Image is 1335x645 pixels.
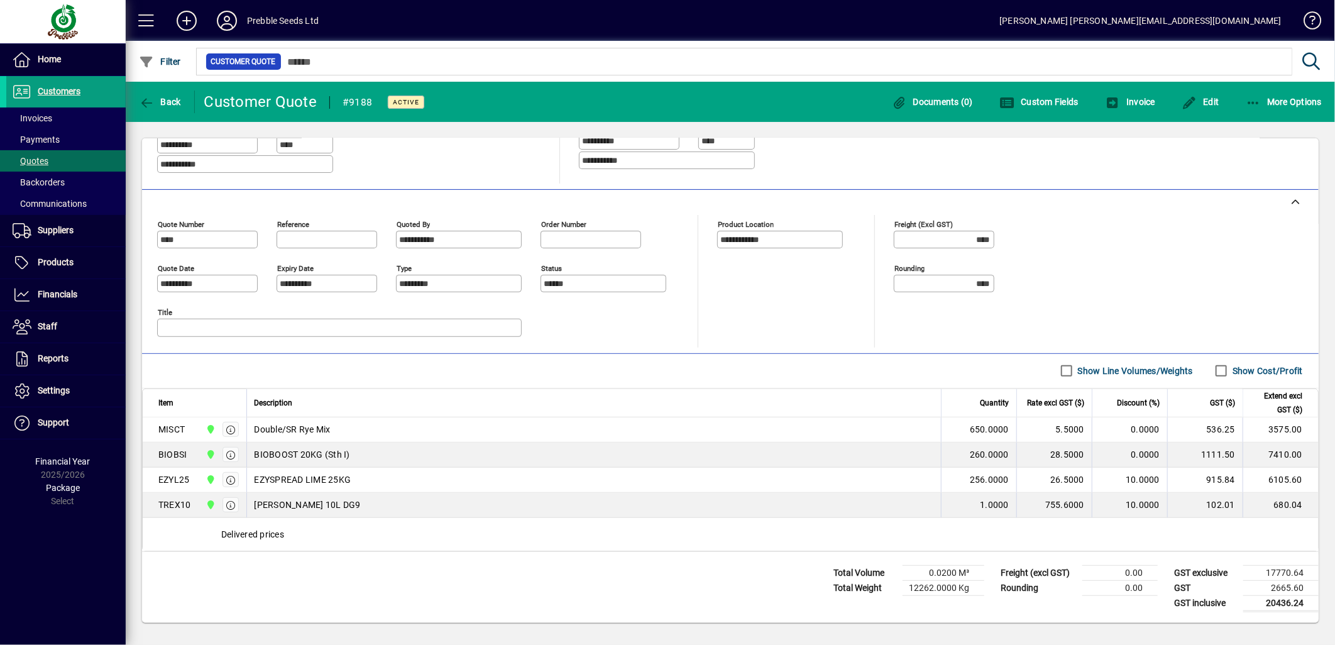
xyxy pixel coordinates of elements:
[1092,417,1167,443] td: 0.0000
[827,565,903,580] td: Total Volume
[1082,580,1158,595] td: 0.00
[1243,91,1326,113] button: More Options
[6,107,126,129] a: Invoices
[38,417,69,427] span: Support
[1092,493,1167,518] td: 10.0000
[46,483,80,493] span: Package
[1178,91,1222,113] button: Edit
[38,289,77,299] span: Financials
[1243,417,1318,443] td: 3575.00
[143,518,1318,551] div: Delivered prices
[1243,580,1319,595] td: 2665.60
[136,50,184,73] button: Filter
[6,375,126,407] a: Settings
[202,498,217,512] span: CHRISTCHURCH
[397,219,430,228] mat-label: Quoted by
[255,448,350,461] span: BIOBOOST 20KG (Sth I)
[6,215,126,246] a: Suppliers
[255,396,293,410] span: Description
[202,448,217,461] span: CHRISTCHURCH
[38,257,74,267] span: Products
[994,565,1082,580] td: Freight (excl GST)
[13,135,60,145] span: Payments
[1243,443,1318,468] td: 7410.00
[1082,565,1158,580] td: 0.00
[1167,493,1243,518] td: 102.01
[6,407,126,439] a: Support
[397,263,412,272] mat-label: Type
[1210,396,1235,410] span: GST ($)
[994,580,1082,595] td: Rounding
[1230,365,1303,377] label: Show Cost/Profit
[1105,97,1155,107] span: Invoice
[1167,443,1243,468] td: 1111.50
[894,263,925,272] mat-label: Rounding
[1025,423,1084,436] div: 5.5000
[38,353,69,363] span: Reports
[970,423,1009,436] span: 650.0000
[970,473,1009,486] span: 256.0000
[1102,91,1158,113] button: Invoice
[13,177,65,187] span: Backorders
[207,9,247,32] button: Profile
[1243,493,1318,518] td: 680.04
[1025,448,1084,461] div: 28.5000
[1117,396,1160,410] span: Discount (%)
[6,150,126,172] a: Quotes
[1092,468,1167,493] td: 10.0000
[999,11,1282,31] div: [PERSON_NAME] [PERSON_NAME][EMAIL_ADDRESS][DOMAIN_NAME]
[139,97,181,107] span: Back
[158,307,172,316] mat-label: Title
[996,91,1082,113] button: Custom Fields
[158,423,185,436] div: MISCT
[393,98,419,106] span: Active
[6,193,126,214] a: Communications
[167,9,207,32] button: Add
[1025,499,1084,511] div: 755.6000
[255,499,361,511] span: [PERSON_NAME] 10L DG9
[6,172,126,193] a: Backorders
[1092,443,1167,468] td: 0.0000
[6,311,126,343] a: Staff
[541,219,586,228] mat-label: Order number
[247,11,319,31] div: Prebble Seeds Ltd
[1243,468,1318,493] td: 6105.60
[903,580,984,595] td: 12262.0000 Kg
[139,57,181,67] span: Filter
[38,385,70,395] span: Settings
[1167,468,1243,493] td: 915.84
[1243,595,1319,611] td: 20436.24
[255,473,351,486] span: EZYSPREAD LIME 25KG
[158,219,204,228] mat-label: Quote number
[343,92,372,113] div: #9188
[1167,417,1243,443] td: 536.25
[13,199,87,209] span: Communications
[981,499,1009,511] span: 1.0000
[202,473,217,487] span: CHRISTCHURCH
[277,219,309,228] mat-label: Reference
[1168,565,1243,580] td: GST exclusive
[999,97,1079,107] span: Custom Fields
[255,423,331,436] span: Double/SR Rye Mix
[158,263,194,272] mat-label: Quote date
[13,113,52,123] span: Invoices
[827,580,903,595] td: Total Weight
[6,343,126,375] a: Reports
[894,219,953,228] mat-label: Freight (excl GST)
[1027,396,1084,410] span: Rate excl GST ($)
[136,91,184,113] button: Back
[126,91,195,113] app-page-header-button: Back
[1182,97,1219,107] span: Edit
[36,456,91,466] span: Financial Year
[718,219,774,228] mat-label: Product location
[1251,389,1302,417] span: Extend excl GST ($)
[1246,97,1322,107] span: More Options
[1025,473,1084,486] div: 26.5000
[38,54,61,64] span: Home
[6,129,126,150] a: Payments
[13,156,48,166] span: Quotes
[6,279,126,311] a: Financials
[888,91,976,113] button: Documents (0)
[1075,365,1193,377] label: Show Line Volumes/Weights
[158,396,173,410] span: Item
